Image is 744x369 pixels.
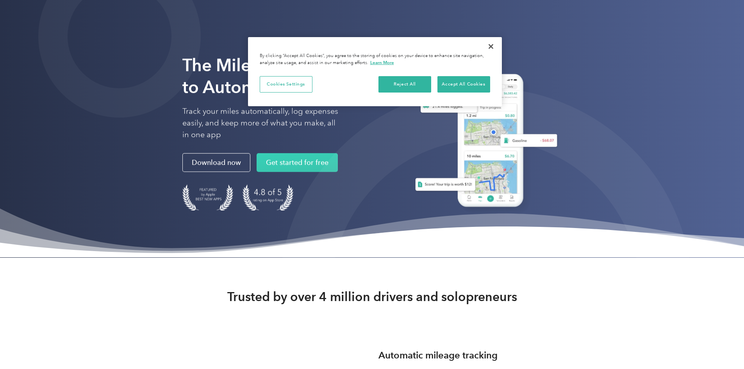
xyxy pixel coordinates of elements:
[248,37,502,106] div: Privacy
[182,55,389,97] strong: The Mileage Tracking App to Automate Your Logs
[182,184,233,210] img: Badge for Featured by Apple Best New Apps
[370,60,394,65] a: More information about your privacy, opens in a new tab
[482,38,500,55] button: Close
[378,76,431,93] button: Reject All
[227,289,517,305] strong: Trusted by over 4 million drivers and solopreneurs
[182,105,339,141] p: Track your miles automatically, log expenses easily, and keep more of what you make, all in one app
[437,76,490,93] button: Accept All Cookies
[182,153,250,172] a: Download now
[248,37,502,106] div: Cookie banner
[243,184,293,210] img: 4.9 out of 5 stars on the app store
[260,76,312,93] button: Cookies Settings
[378,348,498,362] h3: Automatic mileage tracking
[257,153,338,172] a: Get started for free
[260,53,490,66] div: By clicking “Accept All Cookies”, you agree to the storing of cookies on your device to enhance s...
